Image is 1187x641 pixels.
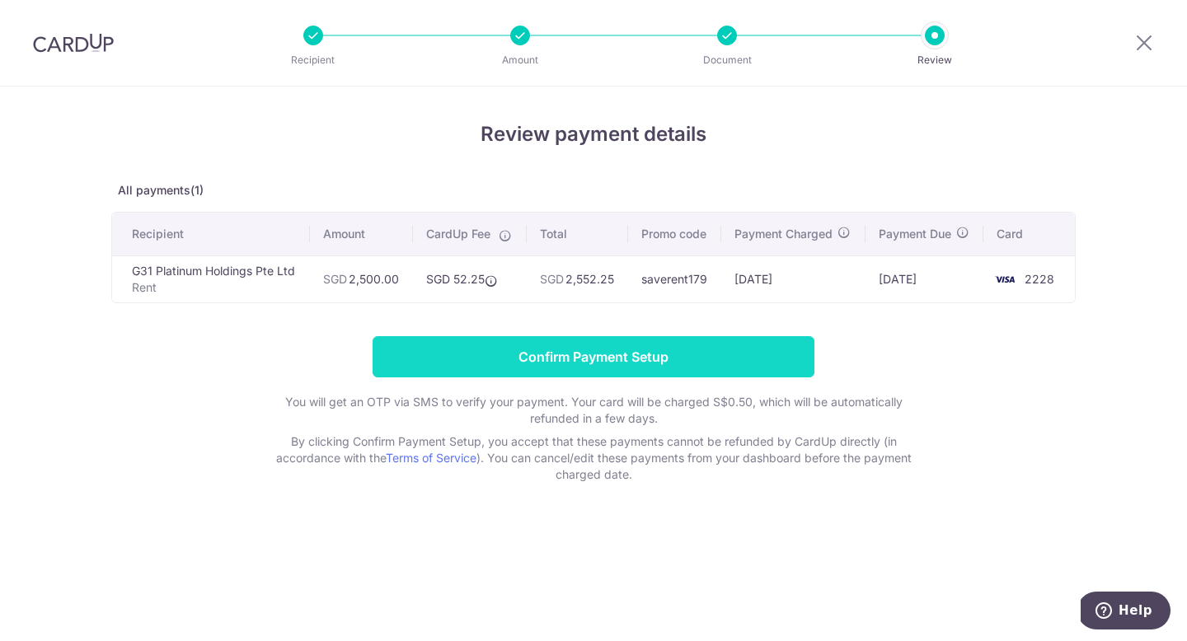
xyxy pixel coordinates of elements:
iframe: Opens a widget where you can find more information [1081,592,1171,633]
th: Card [983,213,1075,255]
span: Payment Charged [734,226,833,242]
span: CardUp Fee [426,226,490,242]
td: saverent179 [628,255,721,302]
th: Amount [310,213,413,255]
td: 2,552.25 [527,255,628,302]
p: You will get an OTP via SMS to verify your payment. Your card will be charged S$0.50, which will ... [264,394,923,427]
img: CardUp [33,33,114,53]
th: Recipient [112,213,310,255]
td: G31 Platinum Holdings Pte Ltd [112,255,310,302]
td: [DATE] [866,255,983,302]
th: Promo code [628,213,721,255]
p: All payments(1) [111,182,1076,199]
p: By clicking Confirm Payment Setup, you accept that these payments cannot be refunded by CardUp di... [264,433,923,483]
input: Confirm Payment Setup [373,336,814,377]
td: SGD 52.25 [413,255,526,302]
p: Rent [132,279,297,296]
td: 2,500.00 [310,255,413,302]
a: Terms of Service [386,451,476,465]
p: Document [666,52,788,68]
img: <span class="translation_missing" title="translation missing: en.account_steps.new_confirm_form.b... [988,269,1021,289]
td: [DATE] [721,255,866,302]
span: SGD [323,272,347,286]
p: Recipient [252,52,374,68]
p: Review [874,52,996,68]
span: Payment Due [879,226,951,242]
span: SGD [540,272,564,286]
th: Total [527,213,628,255]
p: Amount [459,52,581,68]
span: 2228 [1025,272,1054,286]
h4: Review payment details [111,119,1076,149]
